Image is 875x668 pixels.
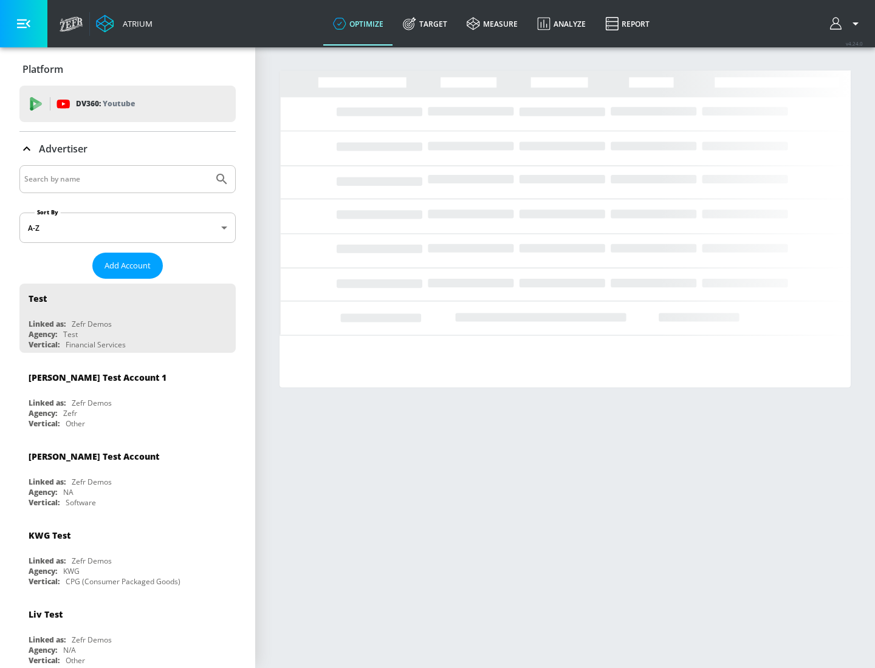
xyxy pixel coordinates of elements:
[19,441,236,511] div: [PERSON_NAME] Test AccountLinked as:Zefr DemosAgency:NAVertical:Software
[29,497,60,508] div: Vertical:
[29,319,66,329] div: Linked as:
[29,655,60,666] div: Vertical:
[72,635,112,645] div: Zefr Demos
[103,97,135,110] p: Youtube
[39,142,87,155] p: Advertiser
[118,18,153,29] div: Atrium
[19,363,236,432] div: [PERSON_NAME] Test Account 1Linked as:Zefr DemosAgency:ZefrVertical:Other
[846,40,863,47] span: v 4.24.0
[35,208,61,216] label: Sort By
[63,566,80,576] div: KWG
[66,418,85,429] div: Other
[72,398,112,408] div: Zefr Demos
[76,97,135,111] p: DV360:
[29,293,47,304] div: Test
[29,608,63,620] div: Liv Test
[29,477,66,487] div: Linked as:
[19,284,236,353] div: TestLinked as:Zefr DemosAgency:TestVertical:Financial Services
[29,418,60,429] div: Vertical:
[29,451,159,462] div: [PERSON_NAME] Test Account
[29,566,57,576] div: Agency:
[72,477,112,487] div: Zefr Demos
[19,52,236,86] div: Platform
[595,2,659,46] a: Report
[63,645,76,655] div: N/A
[19,520,236,590] div: KWG TestLinked as:Zefr DemosAgency:KWGVertical:CPG (Consumer Packaged Goods)
[29,487,57,497] div: Agency:
[323,2,393,46] a: optimize
[393,2,457,46] a: Target
[63,487,74,497] div: NA
[92,253,163,279] button: Add Account
[96,15,153,33] a: Atrium
[29,408,57,418] div: Agency:
[63,408,77,418] div: Zefr
[19,132,236,166] div: Advertiser
[72,556,112,566] div: Zefr Demos
[29,329,57,339] div: Agency:
[66,497,96,508] div: Software
[66,339,126,350] div: Financial Services
[105,259,151,273] span: Add Account
[22,63,63,76] p: Platform
[29,372,166,383] div: [PERSON_NAME] Test Account 1
[457,2,527,46] a: measure
[72,319,112,329] div: Zefr Demos
[29,530,70,541] div: KWG Test
[29,556,66,566] div: Linked as:
[24,171,208,187] input: Search by name
[29,645,57,655] div: Agency:
[66,576,180,587] div: CPG (Consumer Packaged Goods)
[63,329,78,339] div: Test
[29,635,66,645] div: Linked as:
[29,576,60,587] div: Vertical:
[29,398,66,408] div: Linked as:
[19,86,236,122] div: DV360: Youtube
[527,2,595,46] a: Analyze
[29,339,60,350] div: Vertical:
[19,213,236,243] div: A-Z
[66,655,85,666] div: Other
